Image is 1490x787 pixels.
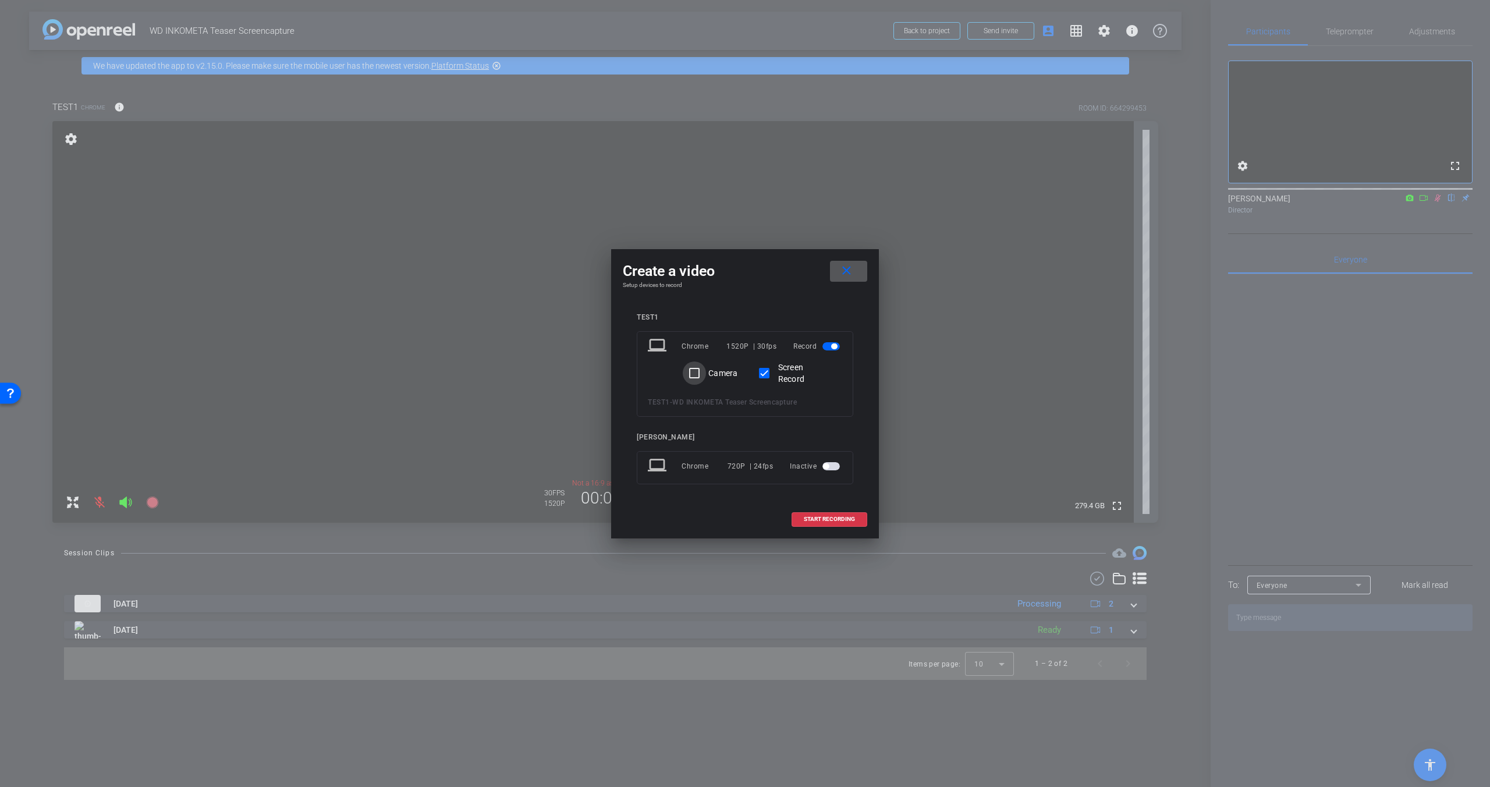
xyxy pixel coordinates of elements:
span: TEST1 [648,398,670,406]
label: Screen Record [776,361,828,385]
button: START RECORDING [792,512,867,527]
mat-icon: close [839,264,854,278]
span: START RECORDING [804,516,855,522]
span: - [670,398,673,406]
label: Camera [706,367,738,379]
div: 1520P | 30fps [726,336,776,357]
h4: Setup devices to record [623,282,867,289]
div: Inactive [790,456,842,477]
div: [PERSON_NAME] [637,433,853,442]
span: WD INKOMETA Teaser Screencapture [672,398,797,406]
mat-icon: laptop [648,456,669,477]
div: Create a video [623,261,867,282]
div: 720P | 24fps [728,456,774,477]
div: TEST1 [637,313,853,322]
div: Chrome [682,336,726,357]
mat-icon: laptop [648,336,669,357]
div: Record [793,336,842,357]
div: Chrome [682,456,728,477]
